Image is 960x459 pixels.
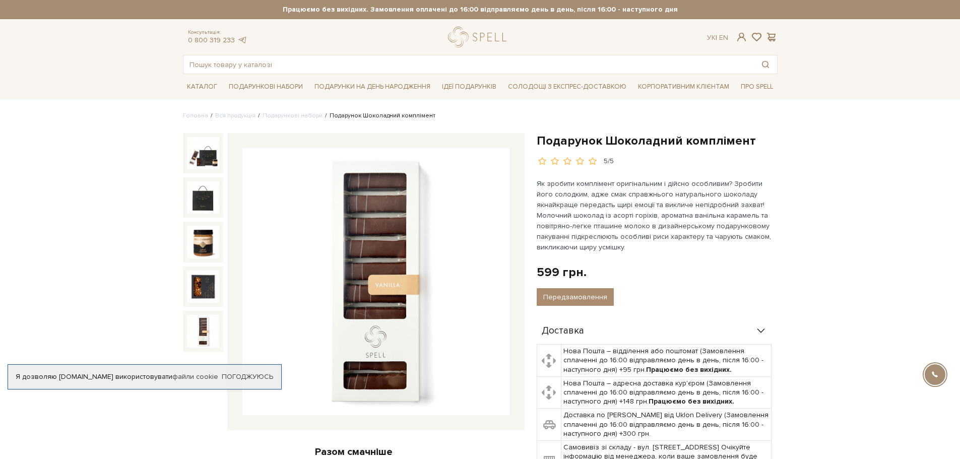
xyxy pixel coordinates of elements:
td: Нова Пошта – відділення або поштомат (Замовлення сплаченні до 16:00 відправляємо день в день, піс... [561,345,772,377]
li: Подарунок Шоколадний комплімент [323,111,435,120]
div: Я дозволяю [DOMAIN_NAME] використовувати [8,372,281,381]
p: Як зробити комплімент оригінальним і дійсно особливим? Зробити його солодким, адже смак справжньо... [537,178,773,252]
a: Про Spell [737,79,777,95]
td: Нова Пошта – адресна доставка кур'єром (Замовлення сплаченні до 16:00 відправляємо день в день, п... [561,376,772,409]
a: Ідеї подарунків [438,79,500,95]
a: Головна [183,112,208,119]
a: Вся продукція [215,112,255,119]
a: Подарункові набори [263,112,323,119]
button: Передзамовлення [537,288,614,306]
h1: Подарунок Шоколадний комплімент [537,133,778,149]
img: Подарунок Шоколадний комплімент [187,137,219,169]
a: Каталог [183,79,221,95]
input: Пошук товару у каталозі [183,55,754,74]
span: | [716,33,717,42]
span: Доставка [542,326,584,336]
a: Подарункові набори [225,79,307,95]
img: Подарунок Шоколадний комплімент [187,226,219,258]
a: файли cookie [172,372,218,381]
a: telegram [237,36,247,44]
a: Солодощі з експрес-доставкою [504,78,630,95]
b: Працюємо без вихідних. [646,365,732,374]
td: Доставка по [PERSON_NAME] від Uklon Delivery (Замовлення сплаченні до 16:00 відправляємо день в д... [561,409,772,441]
a: logo [448,27,511,47]
a: 0 800 319 233 [188,36,235,44]
div: Ук [707,33,728,42]
button: Пошук товару у каталозі [754,55,777,74]
img: Подарунок Шоколадний комплімент [187,271,219,303]
a: En [719,33,728,42]
div: Разом смачніше [183,445,525,458]
a: Корпоративним клієнтам [634,79,733,95]
span: Консультація: [188,29,247,36]
img: Подарунок Шоколадний комплімент [242,148,509,415]
div: 5/5 [604,157,614,166]
a: Подарунки на День народження [310,79,434,95]
div: 599 грн. [537,265,587,280]
b: Працюємо без вихідних. [649,397,734,406]
img: Подарунок Шоколадний комплімент [187,315,219,347]
img: Подарунок Шоколадний комплімент [187,181,219,214]
a: Погоджуюсь [222,372,273,381]
strong: Працюємо без вихідних. Замовлення оплачені до 16:00 відправляємо день в день, після 16:00 - насту... [183,5,778,14]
